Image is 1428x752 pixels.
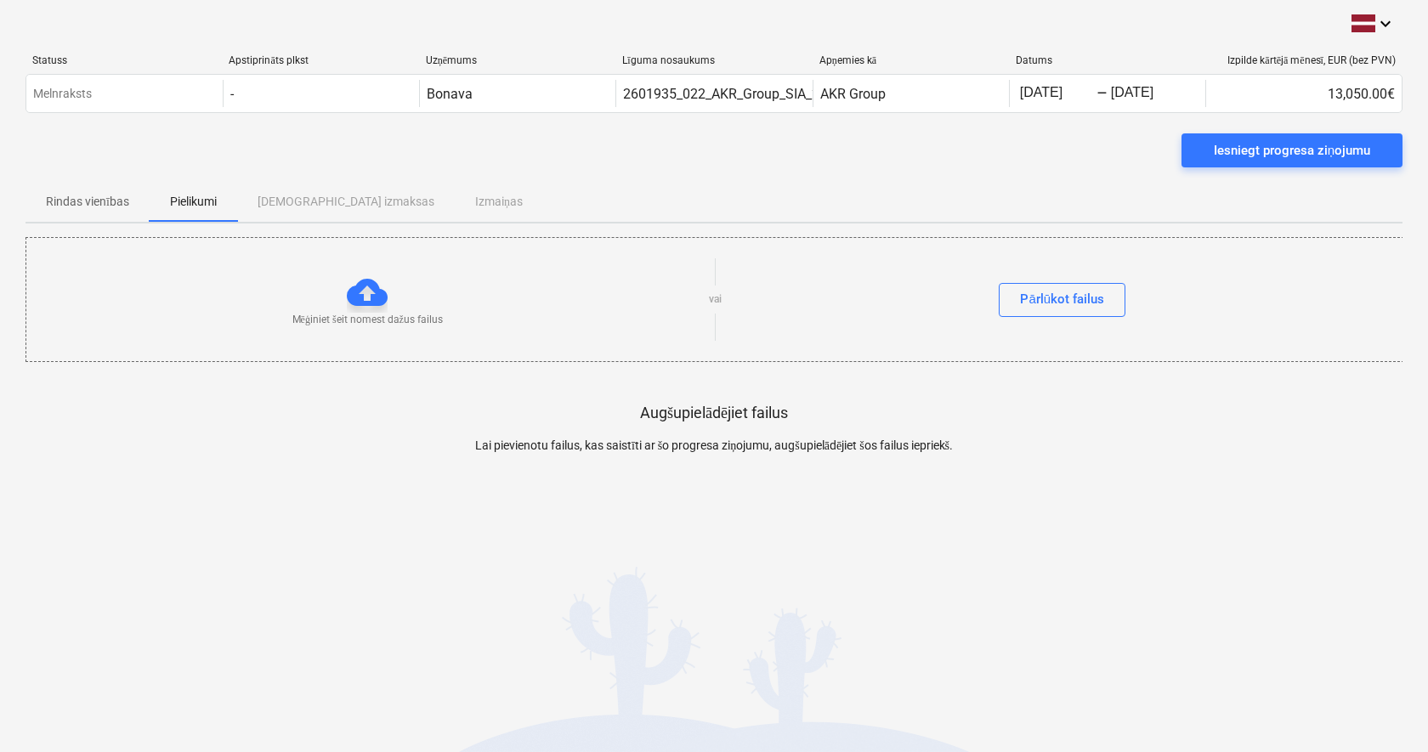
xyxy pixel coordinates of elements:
input: Sākuma datums [1017,82,1096,105]
p: Melnraksts [33,85,92,103]
div: Bonava [427,86,473,102]
div: Datums [1016,54,1198,66]
p: Pielikumi [170,193,217,211]
p: Mēģiniet šeit nomest dažus failus [292,313,443,327]
div: Mēģiniet šeit nomest dažus failusvaiPārlūkot failus [25,237,1404,362]
div: AKR Group [820,86,886,102]
div: 13,050.00€ [1205,80,1402,107]
div: Uzņēmums [426,54,609,67]
p: Rindas vienības [46,193,129,211]
div: Izpilde kārtējā mēnesī, EUR (bez PVN) [1213,54,1396,67]
button: Iesniegt progresa ziņojumu [1181,133,1402,167]
p: Augšupielādējiet failus [640,403,788,423]
i: keyboard_arrow_down [1375,14,1396,34]
div: Apstiprināts plkst [229,54,411,67]
div: 2601935_022_AKR_Group_SIA_20250326_Ligums_LK_sonesana_EV44_IELA.pdf [623,86,1105,102]
input: Beigu datums [1108,82,1187,105]
div: - [1096,88,1108,99]
div: Apņemies kā [819,54,1002,67]
div: - [230,86,234,102]
div: Pārlūkot failus [1020,288,1104,310]
div: Statuss [32,54,215,66]
div: Līguma nosaukums [622,54,805,67]
p: vai [709,292,722,307]
button: Pārlūkot failus [999,283,1125,317]
div: Iesniegt progresa ziņojumu [1214,139,1370,161]
p: Lai pievienotu failus, kas saistīti ar šo progresa ziņojumu, augšupielādējiet šos failus iepriekš. [370,437,1058,455]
